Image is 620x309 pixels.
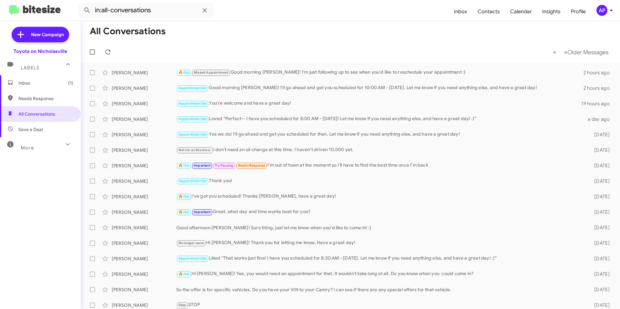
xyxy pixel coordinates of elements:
div: Thank you! [176,177,584,185]
div: [PERSON_NAME] [112,240,176,246]
div: [PERSON_NAME] [112,255,176,262]
a: Profile [566,2,591,21]
div: [DATE] [584,302,615,308]
div: [DATE] [584,131,615,138]
div: Yes we do! I'll go ahead and get you scheduled for then. Let me know if you need anything else, a... [176,131,584,138]
div: [PERSON_NAME] [112,69,176,76]
div: [DATE] [584,240,615,246]
nav: Page navigation example [549,46,612,59]
div: I've got you scheduled! Thanks [PERSON_NAME], have a great day! [176,193,584,200]
div: [DATE] [584,162,615,169]
span: Try Pausing [215,163,233,168]
div: [DATE] [584,193,615,200]
div: Good afternoon [PERSON_NAME]! Sure thing, just let me know when you'd like to come in! :) [176,224,584,231]
span: 🔥 Hot [179,194,190,199]
div: [DATE] [584,271,615,277]
span: Important [194,210,211,214]
div: [PERSON_NAME] [112,178,176,184]
h1: All Conversations [90,26,166,36]
span: Appointment Set [179,179,207,183]
div: [PERSON_NAME] [112,162,176,169]
div: 2 hours ago [584,69,615,76]
div: [PERSON_NAME] [112,116,176,122]
div: [DATE] [584,178,615,184]
span: Appointment Set [179,256,207,261]
span: Inbox [18,80,73,86]
div: AP [596,5,607,16]
div: STOP [176,301,584,309]
div: a day ago [584,116,615,122]
span: Not int. at this time. [179,148,211,152]
button: Next [560,46,612,59]
span: Needs Response [238,163,265,168]
a: New Campaign [12,27,69,42]
div: 19 hours ago [581,100,615,107]
a: Contacts [472,2,505,21]
span: Missed Appointment [194,70,229,75]
span: 🔥 Hot [179,70,190,75]
span: Appointment Set [179,86,207,90]
span: Needs Response [18,95,73,102]
div: [PERSON_NAME] [112,131,176,138]
div: [PERSON_NAME] [112,193,176,200]
div: Toyota on Nicholasville [14,48,67,55]
input: Search [78,3,214,18]
span: All Conversations [18,111,55,117]
div: 2 hours ago [584,85,615,91]
span: New Campaign [31,31,64,38]
div: [PERSON_NAME] [112,302,176,308]
div: [DATE] [584,147,615,153]
div: [PERSON_NAME] [112,85,176,91]
div: [PERSON_NAME] [112,224,176,231]
span: « [553,48,556,56]
button: Previous [549,46,560,59]
a: Insights [537,2,566,21]
span: Stop [179,303,186,307]
span: Important [194,163,211,168]
div: [PERSON_NAME] [112,147,176,153]
div: You're welcome and have a great day! [176,100,581,107]
div: I don't need an oil change at this time. I haven't driven 10,000 yet. [176,146,584,154]
span: Labels [21,65,39,71]
div: Good morning [PERSON_NAME]! I'm just following up to see when you'd like to reschedule your appoi... [176,69,584,76]
div: Loved “Perfect-- I have you scheduled for 8:00 AM - [DATE]! Let me know if you need anything else... [176,115,584,123]
div: [PERSON_NAME] [112,100,176,107]
span: No longer owns [179,241,204,245]
span: 🔥 Hot [179,210,190,214]
div: [DATE] [584,209,615,215]
div: Hi [PERSON_NAME]! Yes, you would need an appointment for that, it wouldn't take long at all. Do y... [176,270,584,278]
a: Inbox [449,2,472,21]
div: [DATE] [584,224,615,231]
div: Good morning [PERSON_NAME]! I'll go ahead and get you scheduled for 10:00 AM - [DATE]. Let me kno... [176,84,584,92]
div: Hi [PERSON_NAME]! Thank you for letting me know. Have a great day! [176,239,584,247]
span: » [564,48,567,56]
div: Great, what day and time works best for you? [176,208,584,216]
div: [PERSON_NAME] [112,271,176,277]
span: 🔥 Hot [179,272,190,276]
div: So the offer is for specific vehicles. Do you have your VIN to your Camry? I can see if there are... [176,286,584,293]
div: [DATE] [584,255,615,262]
button: AP [591,5,613,16]
span: 🔥 Hot [179,163,190,168]
span: Older Messages [567,49,608,56]
span: Appointment Set [179,101,207,106]
div: I'm out of town at the moment so I'll have to find the best time once I'm back [176,162,584,169]
span: Appointment Set [179,117,207,121]
span: More [21,145,34,151]
span: (1) [68,80,73,86]
span: Save a Deal [18,126,43,133]
div: [DATE] [584,286,615,293]
div: [PERSON_NAME] [112,286,176,293]
span: Appointment Set [179,132,207,137]
a: Calendar [505,2,537,21]
div: [PERSON_NAME] [112,209,176,215]
div: Liked “That works just fine! I have you scheduled for 8:30 AM - [DATE]. Let me know if you need a... [176,255,584,262]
